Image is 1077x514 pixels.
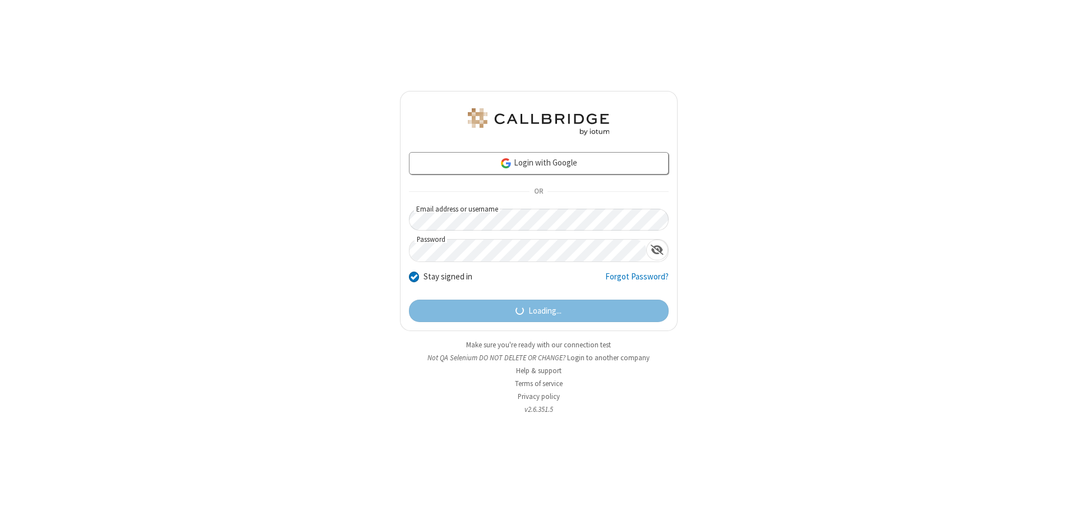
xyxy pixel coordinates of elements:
button: Loading... [409,300,669,322]
a: Forgot Password? [605,270,669,292]
img: QA Selenium DO NOT DELETE OR CHANGE [466,108,611,135]
a: Privacy policy [518,392,560,401]
span: OR [530,184,547,200]
a: Help & support [516,366,561,375]
input: Password [409,240,646,261]
li: Not QA Selenium DO NOT DELETE OR CHANGE? [400,352,678,363]
a: Login with Google [409,152,669,175]
button: Login to another company [567,352,650,363]
a: Make sure you're ready with our connection test [466,340,611,350]
li: v2.6.351.5 [400,404,678,415]
a: Terms of service [515,379,563,388]
div: Show password [646,240,668,260]
img: google-icon.png [500,157,512,169]
label: Stay signed in [424,270,472,283]
span: Loading... [528,305,561,318]
input: Email address or username [409,209,669,231]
